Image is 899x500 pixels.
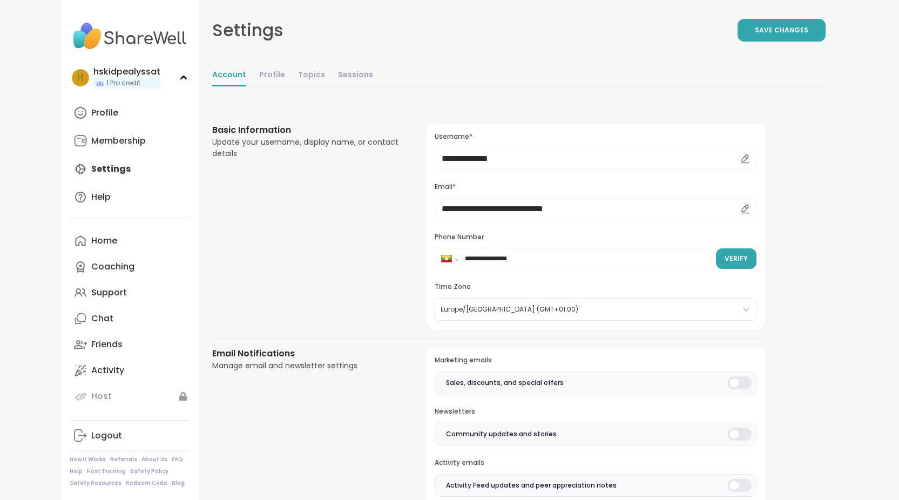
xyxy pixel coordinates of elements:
[106,79,140,88] span: 1 Pro credit
[70,423,190,449] a: Logout
[70,468,83,475] a: Help
[91,287,127,299] div: Support
[91,339,123,350] div: Friends
[172,479,185,487] a: Blog
[70,479,121,487] a: Safety Resources
[91,235,117,247] div: Home
[91,430,122,442] div: Logout
[70,254,190,280] a: Coaching
[91,135,146,147] div: Membership
[212,17,283,43] div: Settings
[126,479,167,487] a: Redeem Code
[338,65,373,86] a: Sessions
[716,248,756,269] button: Verify
[70,383,190,409] a: Host
[172,456,183,463] a: FAQ
[70,17,190,55] img: ShareWell Nav Logo
[77,71,83,85] span: h
[446,378,564,388] span: Sales, discounts, and special offers
[70,100,190,126] a: Profile
[91,364,124,376] div: Activity
[435,183,756,192] h3: Email*
[141,456,167,463] a: About Us
[435,356,756,365] h3: Marketing emails
[93,66,160,78] div: hskidpealyssat
[70,332,190,357] a: Friends
[725,254,748,263] span: Verify
[212,65,246,86] a: Account
[435,407,756,416] h3: Newsletters
[91,107,118,119] div: Profile
[70,357,190,383] a: Activity
[435,282,756,292] h3: Time Zone
[738,19,826,42] button: Save Changes
[298,65,325,86] a: Topics
[212,347,401,360] h3: Email Notifications
[70,280,190,306] a: Support
[435,233,756,242] h3: Phone Number
[446,481,617,490] span: Activity Feed updates and peer appreciation notes
[91,191,111,203] div: Help
[91,313,113,325] div: Chat
[446,429,557,439] span: Community updates and stories
[91,261,134,273] div: Coaching
[212,137,401,159] div: Update your username, display name, or contact details
[755,25,808,35] span: Save Changes
[70,306,190,332] a: Chat
[70,456,106,463] a: How It Works
[70,184,190,210] a: Help
[259,65,285,86] a: Profile
[91,390,112,402] div: Host
[70,228,190,254] a: Home
[212,124,401,137] h3: Basic Information
[110,456,137,463] a: Referrals
[212,360,401,371] div: Manage email and newsletter settings
[70,128,190,154] a: Membership
[435,132,756,141] h3: Username*
[435,458,756,468] h3: Activity emails
[87,468,126,475] a: Host Training
[130,468,168,475] a: Safety Policy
